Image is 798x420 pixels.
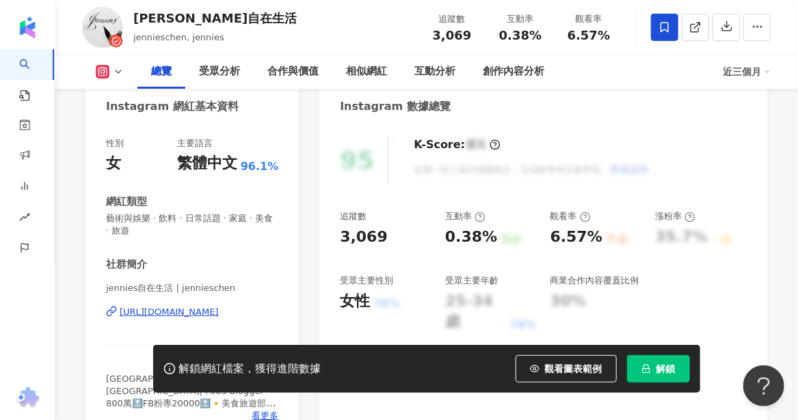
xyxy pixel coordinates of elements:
[346,64,387,80] div: 相似網紅
[267,64,319,80] div: 合作與價值
[340,99,451,114] div: Instagram 數據總覽
[133,10,297,27] div: [PERSON_NAME]自在生活
[19,49,46,102] a: search
[179,362,321,376] div: 解鎖網紅檔案，獲得進階數據
[106,99,239,114] div: Instagram 網紅基本資料
[241,159,279,174] span: 96.1%
[656,363,676,374] span: 解鎖
[14,387,41,409] img: chrome extension
[106,195,147,209] div: 網紅類型
[627,355,690,382] button: 解鎖
[655,210,695,223] div: 漲粉率
[106,306,278,318] a: [URL][DOMAIN_NAME]
[516,355,617,382] button: 觀看圖表範例
[723,61,771,83] div: 近三個月
[106,282,278,294] span: jennies自在生活 | jennieschen
[445,227,497,248] div: 0.38%
[340,275,393,287] div: 受眾主要性別
[550,275,639,287] div: 商業合作內容覆蓋比例
[106,257,147,272] div: 社群簡介
[340,227,388,248] div: 3,069
[120,306,219,318] div: [URL][DOMAIN_NAME]
[106,212,278,237] span: 藝術與娛樂 · 飲料 · 日常話題 · 家庭 · 美食 · 旅遊
[106,137,124,150] div: 性別
[82,7,123,48] img: KOL Avatar
[340,210,367,223] div: 追蹤數
[133,32,224,42] span: jennieschen, jennies
[106,153,121,174] div: 女
[563,12,615,26] div: 觀看率
[19,204,30,234] span: rise
[494,12,546,26] div: 互動率
[545,363,602,374] span: 觀看圖表範例
[414,137,501,152] div: K-Score :
[433,28,472,42] span: 3,069
[641,364,651,374] span: lock
[550,210,591,223] div: 觀看率
[199,64,240,80] div: 受眾分析
[426,12,478,26] div: 追蹤數
[445,275,498,287] div: 受眾主要年齡
[414,64,455,80] div: 互動分析
[340,291,370,312] div: 女性
[499,29,542,42] span: 0.38%
[483,64,544,80] div: 創作內容分析
[550,227,602,248] div: 6.57%
[16,16,38,38] img: logo icon
[568,29,610,42] span: 6.57%
[151,64,172,80] div: 總覽
[177,137,213,150] div: 主要語言
[177,153,237,174] div: 繁體中文
[445,210,486,223] div: 互動率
